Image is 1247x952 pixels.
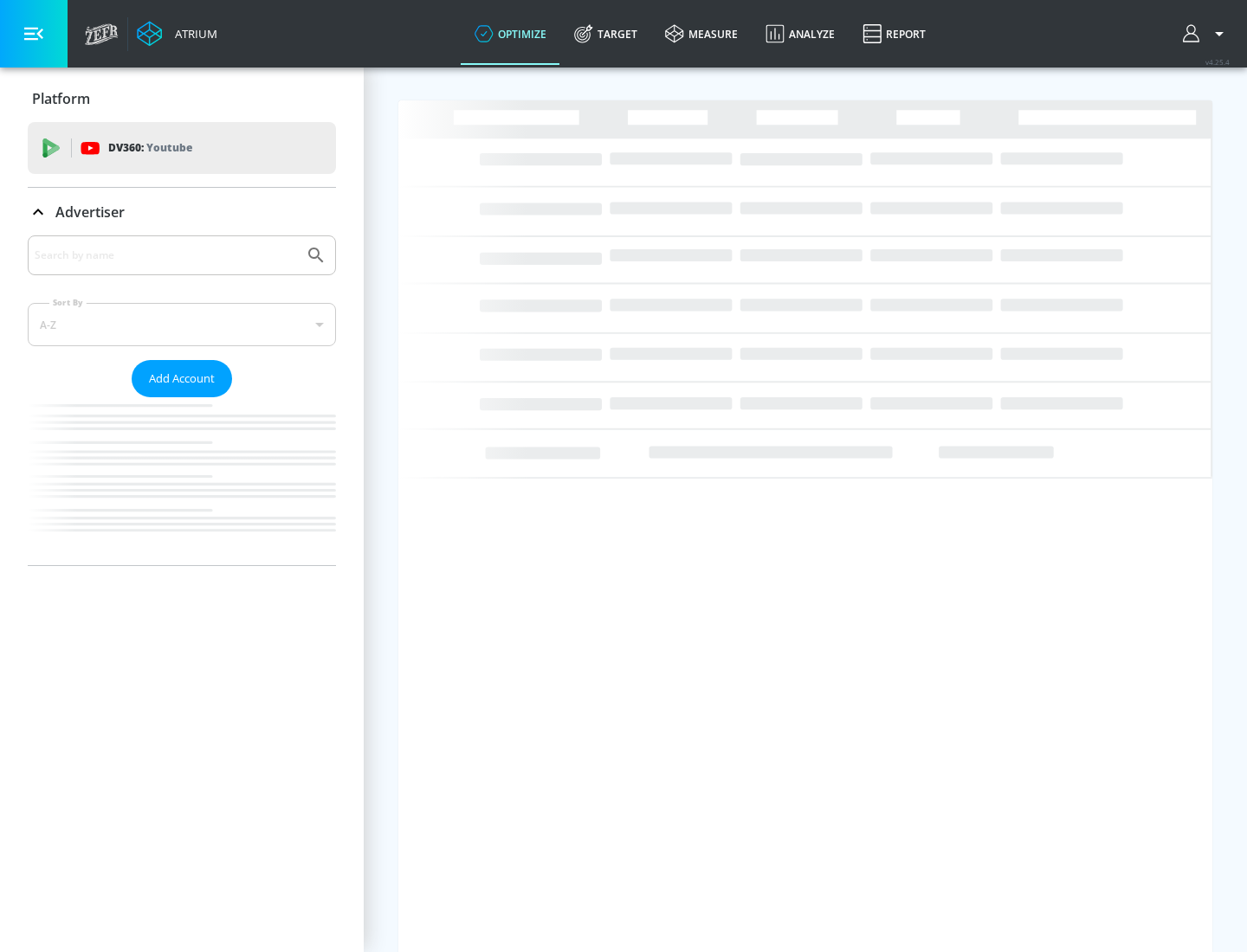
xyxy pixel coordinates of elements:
a: Atrium [137,21,217,47]
button: Add Account [132,360,232,397]
a: Target [560,3,651,65]
div: A-Z [28,303,336,346]
a: optimize [461,3,560,65]
a: Report [849,3,940,65]
p: Platform [32,89,90,108]
div: Atrium [168,26,217,42]
p: Advertiser [55,203,125,222]
nav: list of Advertiser [28,397,336,565]
p: Youtube [146,138,192,157]
div: DV360: Youtube [28,122,336,174]
div: Advertiser [28,188,336,236]
a: Analyze [752,3,849,65]
p: DV360: [108,138,192,158]
div: Advertiser [28,235,336,565]
div: Platform [28,74,336,123]
span: v 4.25.4 [1205,57,1230,67]
span: Add Account [149,369,215,389]
a: measure [651,3,752,65]
input: Search by name [35,244,297,267]
label: Sort By [49,297,87,308]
